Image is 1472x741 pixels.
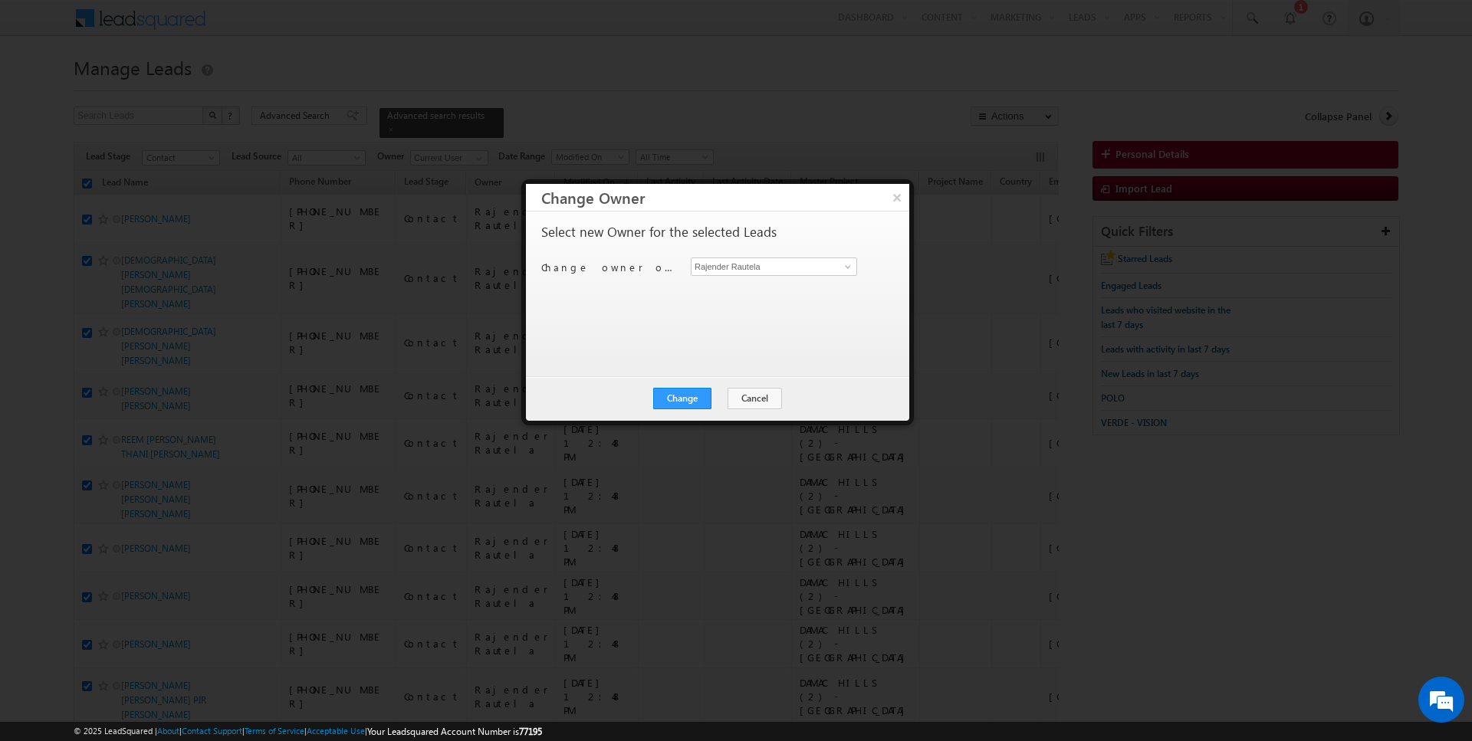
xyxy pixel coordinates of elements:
[26,80,64,100] img: d_60004797649_company_0_60004797649
[307,726,365,736] a: Acceptable Use
[20,142,280,460] textarea: Type your message and hit 'Enter'
[251,8,288,44] div: Minimize live chat window
[80,80,258,100] div: Chat with us now
[245,726,304,736] a: Terms of Service
[157,726,179,736] a: About
[728,388,782,409] button: Cancel
[541,184,909,211] h3: Change Owner
[519,726,542,737] span: 77195
[836,259,856,274] a: Show All Items
[209,472,278,493] em: Start Chat
[885,184,909,211] button: ×
[367,726,542,737] span: Your Leadsquared Account Number is
[653,388,711,409] button: Change
[74,724,542,739] span: © 2025 LeadSquared | | | | |
[182,726,242,736] a: Contact Support
[541,261,679,274] p: Change owner of 50 leads to
[691,257,857,276] input: Type to Search
[541,225,777,239] p: Select new Owner for the selected Leads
